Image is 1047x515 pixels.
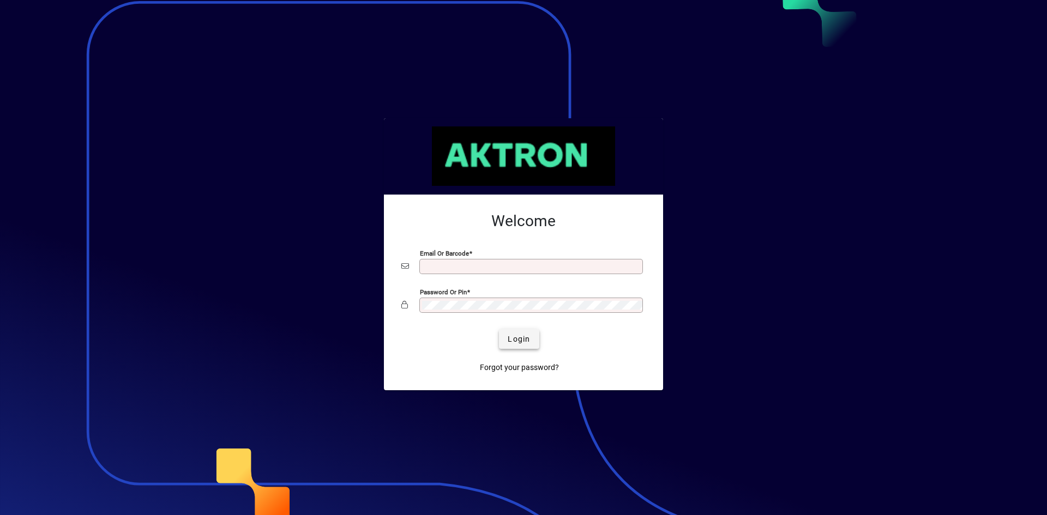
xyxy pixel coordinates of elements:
h2: Welcome [401,212,646,231]
span: Login [508,334,530,345]
mat-label: Email or Barcode [420,250,469,257]
mat-label: Password or Pin [420,288,467,296]
a: Forgot your password? [476,358,563,377]
button: Login [499,329,539,349]
span: Forgot your password? [480,362,559,373]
